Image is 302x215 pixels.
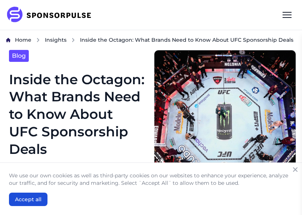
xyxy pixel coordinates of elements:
[15,37,31,43] span: Home
[45,36,67,44] a: Insights
[71,38,75,42] img: chevron right
[9,71,145,158] h1: Inside the Octagon: What Brands Need to Know About UFC Sponsorship Deals
[265,179,302,215] iframe: Chat Widget
[80,36,293,44] span: Inside the Octagon: What Brands Need to Know About UFC Sponsorship Deals
[6,38,10,42] img: Home
[36,38,40,42] img: chevron right
[45,37,67,43] span: Insights
[278,6,296,24] div: Menu
[154,50,296,207] img: Getty Images courtesy of ufc.com https://www.ufc.com/octagon
[290,164,301,175] button: Close
[6,7,97,23] img: SponsorPulse
[9,50,29,62] a: Blog
[9,193,47,206] button: Accept all
[9,172,293,187] p: We use our own cookies as well as third-party cookies on our websites to enhance your experience,...
[15,36,31,44] a: Home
